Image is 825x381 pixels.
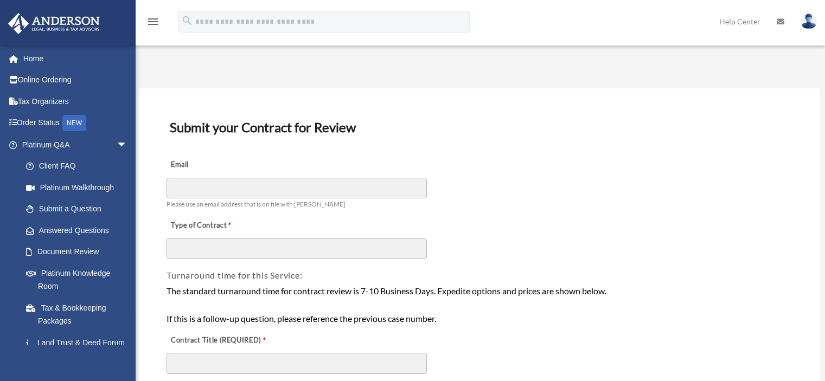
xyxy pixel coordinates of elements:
div: NEW [62,115,86,131]
a: Order StatusNEW [8,112,144,134]
label: Type of Contract [167,218,275,234]
i: menu [146,15,159,28]
i: search [181,15,193,27]
label: Contract Title (REQUIRED) [167,333,275,348]
span: Please use an email address that is on file with [PERSON_NAME] [167,200,346,208]
a: Document Review [15,241,138,263]
h3: Submit your Contract for Review [165,116,792,139]
div: The standard turnaround time for contract review is 7-10 Business Days. Expedite options and pric... [167,284,791,326]
a: Online Ordering [8,69,144,91]
a: Answered Questions [15,219,144,241]
a: Submit a Question [15,198,144,220]
a: Land Trust & Deed Forum [15,332,144,353]
a: Platinum Walkthrough [15,177,144,198]
a: Tax Organizers [8,91,144,112]
a: Home [8,48,144,69]
span: Turnaround time for this Service: [167,270,302,280]
a: Platinum Knowledge Room [15,262,144,297]
a: Platinum Q&Aarrow_drop_down [8,134,144,156]
img: Anderson Advisors Platinum Portal [5,13,103,34]
label: Email [167,158,275,173]
img: User Pic [801,14,817,29]
span: arrow_drop_down [117,134,138,156]
a: menu [146,19,159,28]
a: Tax & Bookkeeping Packages [15,297,144,332]
a: Client FAQ [15,156,144,177]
